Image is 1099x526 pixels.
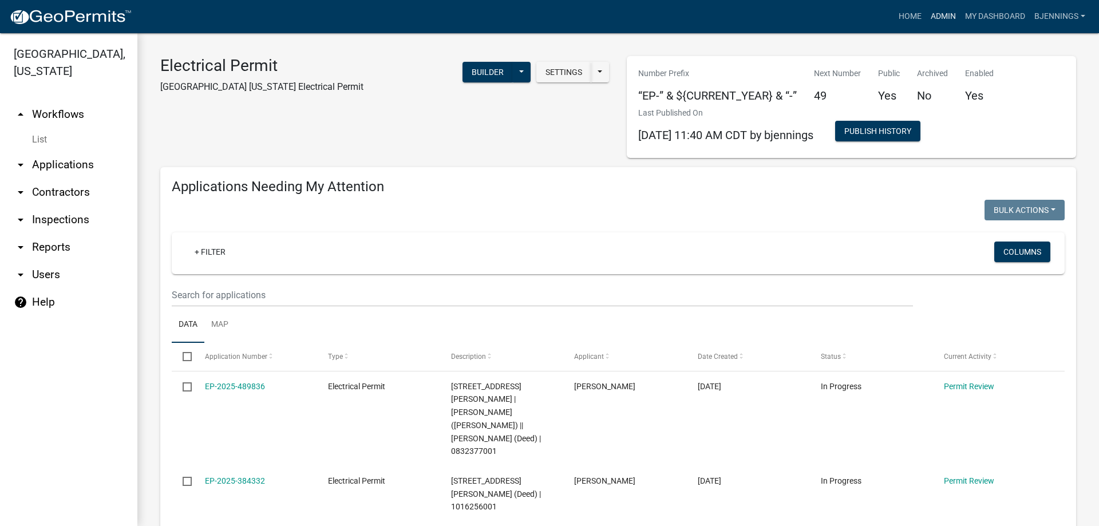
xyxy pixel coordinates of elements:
datatable-header-cell: Select [172,343,193,370]
p: Archived [917,68,948,80]
p: [GEOGRAPHIC_DATA] [US_STATE] Electrical Permit [160,80,363,94]
a: My Dashboard [960,6,1030,27]
p: Last Published On [638,107,813,119]
datatable-header-cell: Description [440,343,563,370]
h5: 49 [814,89,861,102]
a: Home [894,6,926,27]
a: Data [172,307,204,343]
span: [DATE] 11:40 AM CDT by bjennings [638,128,813,142]
h5: Yes [878,89,900,102]
span: 10/08/2025 [698,382,721,391]
span: Electrical Permit [328,476,385,485]
span: Description [451,353,486,361]
i: arrow_drop_down [14,185,27,199]
p: Next Number [814,68,861,80]
button: Columns [994,242,1050,262]
a: bjennings [1030,6,1090,27]
span: In Progress [821,382,861,391]
span: Type [328,353,343,361]
a: EP-2025-384332 [205,476,265,485]
button: Bulk Actions [985,200,1065,220]
span: Date Created [698,353,738,361]
button: Settings [536,62,591,82]
i: arrow_drop_up [14,108,27,121]
i: arrow_drop_down [14,268,27,282]
span: Current Activity [944,353,991,361]
i: arrow_drop_down [14,158,27,172]
a: Permit Review [944,476,994,485]
datatable-header-cell: Application Number [193,343,317,370]
i: arrow_drop_down [14,240,27,254]
span: Rees Christensen [574,382,635,391]
a: + Filter [185,242,235,262]
a: Map [204,307,235,343]
span: 3494 HARBOR AVE NEWTON | DETTMAN, DONALD L (Deed) || DETTMAN, JEAN M (Deed) | 0832377001 [451,382,541,456]
span: 03/04/2025 [698,476,721,485]
datatable-header-cell: Current Activity [933,343,1056,370]
datatable-header-cell: Date Created [686,343,809,370]
input: Search for applications [172,283,913,307]
h5: Yes [965,89,994,102]
p: Public [878,68,900,80]
i: arrow_drop_down [14,213,27,227]
button: Publish History [835,121,920,141]
h5: No [917,89,948,102]
datatable-header-cell: Status [810,343,933,370]
span: 12790 N 39TH AVE E -680 | GOODMAN, JUSTIN (Deed) | 1016256001 [451,476,541,512]
a: Permit Review [944,382,994,391]
span: Justin Goodman [574,476,635,485]
h3: Electrical Permit [160,56,363,76]
span: In Progress [821,476,861,485]
h4: Applications Needing My Attention [172,179,1065,195]
button: Builder [462,62,513,82]
p: Number Prefix [638,68,797,80]
datatable-header-cell: Type [317,343,440,370]
span: Application Number [205,353,267,361]
wm-modal-confirm: Workflow Publish History [835,128,920,137]
span: Electrical Permit [328,382,385,391]
datatable-header-cell: Applicant [563,343,686,370]
i: help [14,295,27,309]
span: Applicant [574,353,604,361]
span: Status [821,353,841,361]
a: Admin [926,6,960,27]
a: EP-2025-489836 [205,382,265,391]
h5: “EP-” & ${CURRENT_YEAR} & “-” [638,89,797,102]
p: Enabled [965,68,994,80]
